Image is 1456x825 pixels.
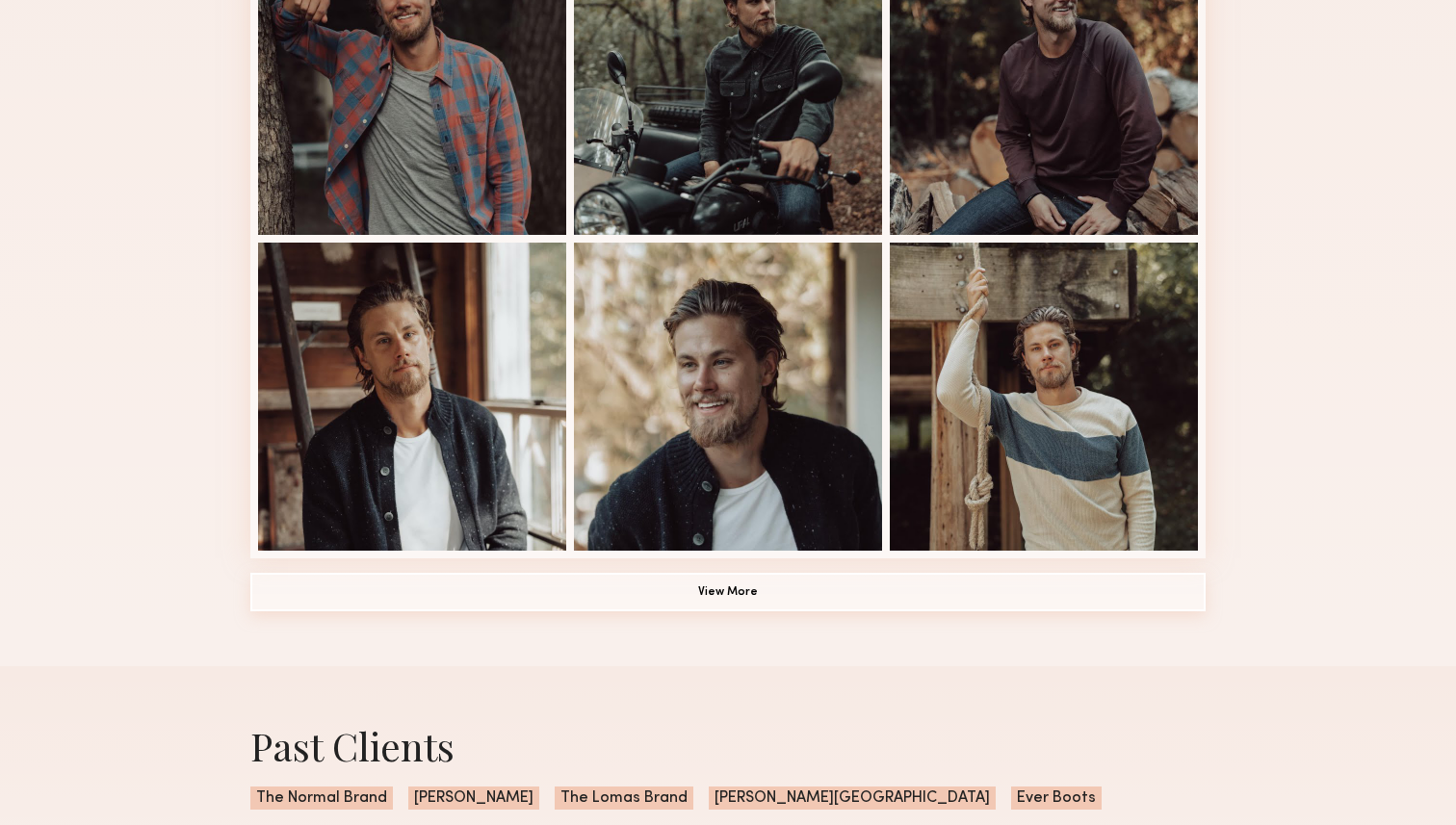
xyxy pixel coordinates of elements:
span: [PERSON_NAME] [408,786,539,810]
span: [PERSON_NAME][GEOGRAPHIC_DATA] [709,786,996,810]
span: The Normal Brand [250,786,393,810]
button: View More [250,573,1206,611]
div: Past Clients [250,720,1206,771]
span: The Lomas Brand [555,786,693,810]
span: Ever Boots [1011,786,1102,810]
